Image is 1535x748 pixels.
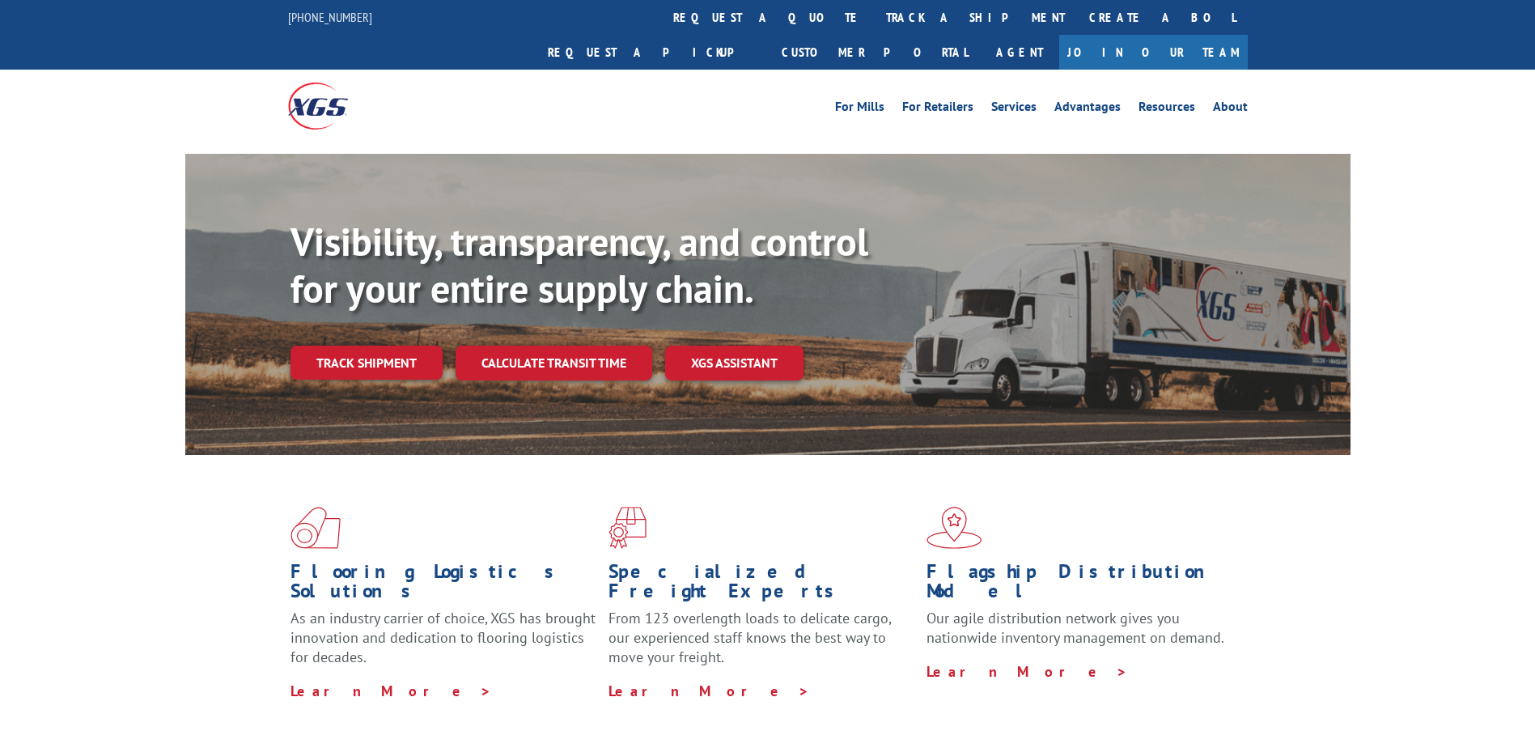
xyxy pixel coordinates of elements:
a: For Mills [835,100,884,118]
a: For Retailers [902,100,973,118]
a: Request a pickup [536,35,770,70]
a: Calculate transit time [456,346,652,380]
span: Our agile distribution network gives you nationwide inventory management on demand. [927,609,1224,647]
h1: Flagship Distribution Model [927,562,1232,609]
a: About [1213,100,1248,118]
img: xgs-icon-focused-on-flooring-red [608,507,647,549]
span: As an industry carrier of choice, XGS has brought innovation and dedication to flooring logistics... [290,609,596,666]
a: Agent [980,35,1059,70]
a: Learn More > [290,682,492,700]
a: XGS ASSISTANT [665,346,804,380]
h1: Specialized Freight Experts [608,562,914,609]
img: xgs-icon-total-supply-chain-intelligence-red [290,507,341,549]
a: Join Our Team [1059,35,1248,70]
p: From 123 overlength loads to delicate cargo, our experienced staff knows the best way to move you... [608,609,914,681]
a: Resources [1139,100,1195,118]
a: Track shipment [290,346,443,380]
a: Advantages [1054,100,1121,118]
b: Visibility, transparency, and control for your entire supply chain. [290,216,868,313]
a: [PHONE_NUMBER] [288,9,372,25]
h1: Flooring Logistics Solutions [290,562,596,609]
a: Learn More > [608,682,810,700]
img: xgs-icon-flagship-distribution-model-red [927,507,982,549]
a: Customer Portal [770,35,980,70]
a: Services [991,100,1037,118]
a: Learn More > [927,662,1128,681]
